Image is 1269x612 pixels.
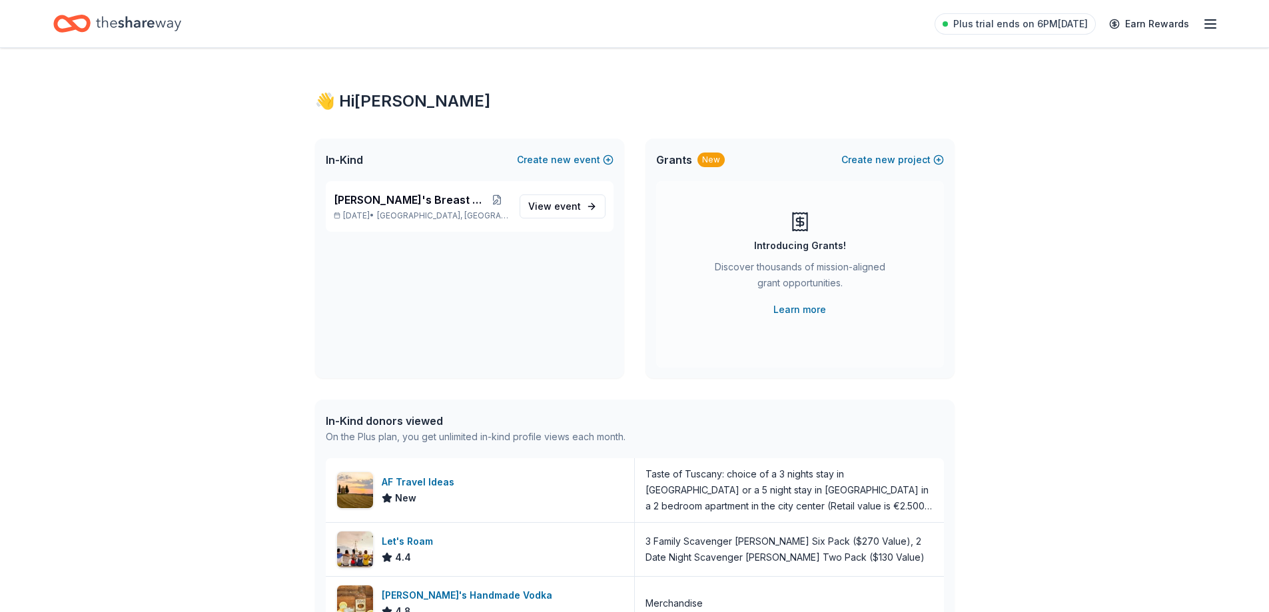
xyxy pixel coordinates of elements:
button: Createnewproject [841,152,944,168]
div: Discover thousands of mission-aligned grant opportunities. [709,259,891,296]
span: 4.4 [395,549,411,565]
div: Merchandise [645,595,703,611]
a: Plus trial ends on 6PM[DATE] [935,13,1096,35]
a: View event [520,194,606,218]
img: Image for AF Travel Ideas [337,472,373,508]
span: Plus trial ends on 6PM[DATE] [953,16,1088,32]
a: Learn more [773,302,826,318]
img: Image for Let's Roam [337,531,373,567]
span: new [551,152,571,168]
span: View [528,198,581,214]
div: Taste of Tuscany: choice of a 3 nights stay in [GEOGRAPHIC_DATA] or a 5 night stay in [GEOGRAPHIC... [645,466,933,514]
div: 👋 Hi [PERSON_NAME] [315,91,955,112]
div: Let's Roam [382,533,438,549]
div: [PERSON_NAME]'s Handmade Vodka [382,587,558,603]
div: In-Kind donors viewed [326,413,626,429]
button: Createnewevent [517,152,614,168]
span: new [875,152,895,168]
a: Earn Rewards [1101,12,1197,36]
div: On the Plus plan, you get unlimited in-kind profile views each month. [326,429,626,445]
div: Introducing Grants! [754,238,846,254]
span: In-Kind [326,152,363,168]
span: Grants [656,152,692,168]
p: [DATE] • [334,210,509,221]
div: AF Travel Ideas [382,474,460,490]
div: New [697,153,725,167]
span: New [395,490,416,506]
a: Home [53,8,181,39]
span: event [554,200,581,212]
span: [GEOGRAPHIC_DATA], [GEOGRAPHIC_DATA] [377,210,508,221]
div: 3 Family Scavenger [PERSON_NAME] Six Pack ($270 Value), 2 Date Night Scavenger [PERSON_NAME] Two ... [645,533,933,565]
span: [PERSON_NAME]'s Breast Benefit [334,192,486,208]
